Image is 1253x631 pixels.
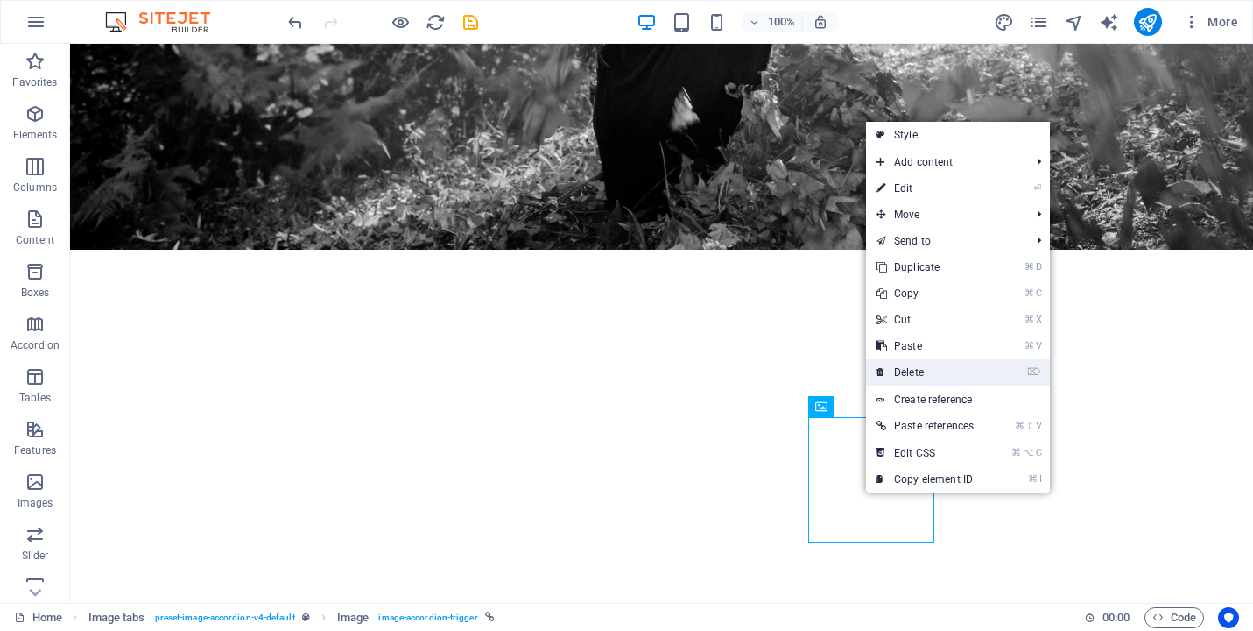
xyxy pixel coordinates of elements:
[866,149,1024,175] span: Add content
[1218,607,1239,628] button: Usercentrics
[866,228,1024,254] a: Send to
[13,181,57,195] p: Columns
[866,307,984,333] a: ⌘XCut
[1134,8,1162,36] button: publish
[1033,182,1041,194] i: ⏎
[485,613,495,622] i: This element is linked
[88,607,145,628] span: Click to select. Double-click to edit
[1015,420,1024,431] i: ⌘
[461,12,481,32] i: Save (Ctrl+S)
[425,11,446,32] button: reload
[866,333,984,359] a: ⌘VPaste
[1084,607,1130,628] h6: Session time
[1024,314,1034,325] i: ⌘
[1137,12,1158,32] i: Publish
[1036,447,1041,458] i: C
[390,11,411,32] button: Click here to leave preview mode and continue editing
[16,233,54,247] p: Content
[1027,366,1041,378] i: ⌦
[285,12,306,32] i: Undo: Edit headline (Ctrl+Z)
[1024,261,1034,273] i: ⌘
[1011,447,1021,458] i: ⌘
[1036,340,1041,351] i: V
[1024,340,1034,351] i: ⌘
[460,11,481,32] button: save
[1144,607,1204,628] button: Code
[866,413,984,439] a: ⌘⇧VPaste references
[337,607,369,628] span: Click to select. Double-click to edit
[88,607,495,628] nav: breadcrumb
[1023,447,1034,458] i: ⌥
[1029,11,1050,32] button: pages
[1036,261,1041,273] i: D
[1176,8,1245,36] button: More
[767,11,795,32] h6: 100%
[13,128,58,142] p: Elements
[12,75,57,89] p: Favorites
[152,607,295,628] span: . preset-image-accordion-v4-default
[866,466,984,493] a: ⌘ICopy element ID
[18,496,53,510] p: Images
[994,11,1015,32] button: design
[866,122,1050,148] a: Style
[1064,11,1085,32] button: navigator
[866,386,1050,413] a: Create reference
[1028,473,1038,485] i: ⌘
[1036,420,1041,431] i: V
[1036,287,1041,299] i: C
[813,14,828,30] i: On resize automatically adjust zoom level to fit chosen device.
[1036,314,1041,325] i: X
[14,607,62,628] a: Click to cancel selection. Double-click to open Pages
[866,175,984,202] a: ⏎Edit
[376,607,477,628] span: . image-accordion-trigger
[14,443,56,457] p: Features
[101,11,232,32] img: Editor Logo
[1102,607,1130,628] span: 00 00
[866,202,1024,228] span: Move
[866,280,984,307] a: ⌘CCopy
[1039,473,1041,485] i: I
[1115,611,1117,624] span: :
[302,613,310,622] i: This element is a customizable preset
[19,391,51,405] p: Tables
[1099,12,1119,32] i: AI Writer
[21,286,50,300] p: Boxes
[1099,11,1120,32] button: text_generator
[22,549,49,563] p: Slider
[1064,12,1084,32] i: Navigator
[1183,13,1238,31] span: More
[426,12,446,32] i: Reload page
[866,254,984,280] a: ⌘DDuplicate
[994,12,1014,32] i: Design (Ctrl+Alt+Y)
[1029,12,1049,32] i: Pages (Ctrl+Alt+S)
[1152,607,1196,628] span: Code
[866,440,984,466] a: ⌘⌥CEdit CSS
[1024,287,1034,299] i: ⌘
[741,11,803,32] button: 100%
[1026,420,1034,431] i: ⇧
[866,359,984,386] a: ⌦Delete
[11,338,60,352] p: Accordion
[285,11,306,32] button: undo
